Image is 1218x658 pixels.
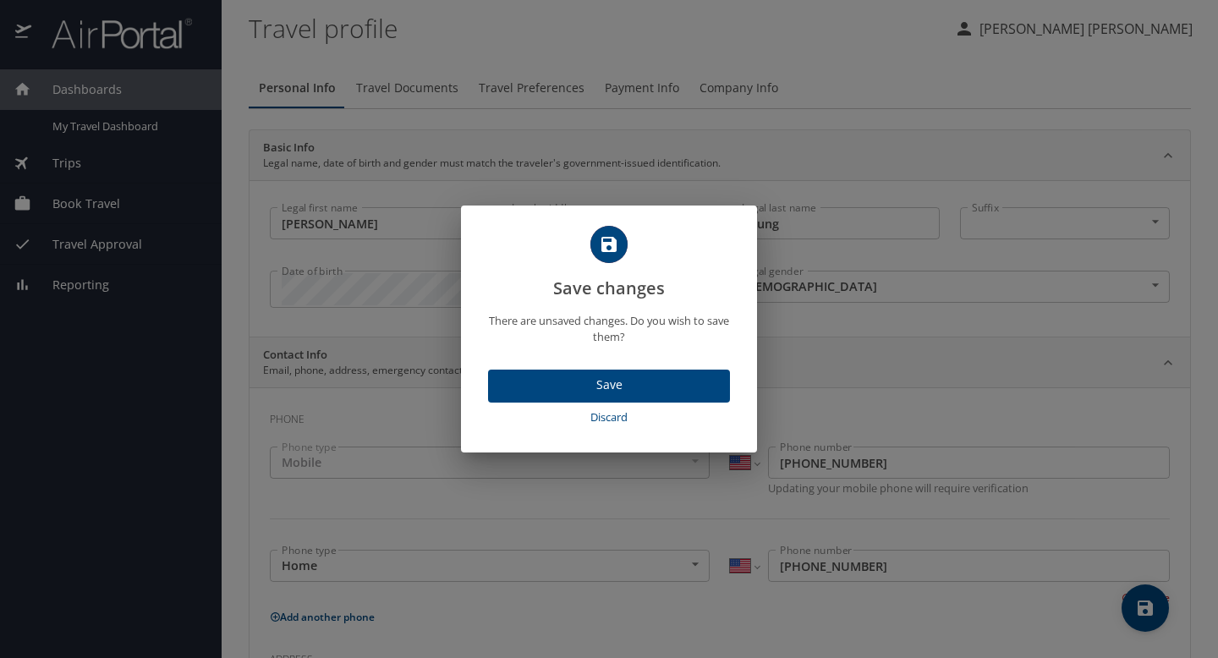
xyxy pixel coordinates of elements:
button: Save [488,370,730,403]
h2: Save changes [481,226,737,302]
span: Save [502,375,716,396]
button: Discard [488,403,730,432]
span: Discard [495,408,723,427]
p: There are unsaved changes. Do you wish to save them? [481,313,737,345]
